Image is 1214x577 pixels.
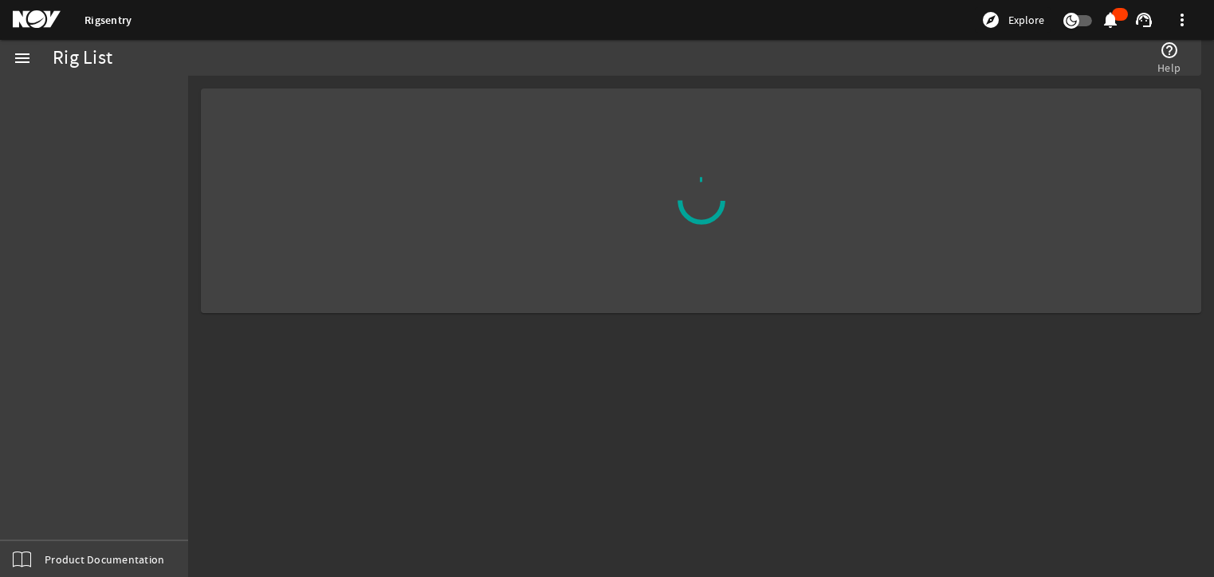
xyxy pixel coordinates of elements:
span: Help [1157,60,1181,76]
mat-icon: explore [981,10,1000,29]
mat-icon: help_outline [1160,41,1179,60]
button: Explore [975,7,1051,33]
div: Rig List [53,50,112,66]
mat-icon: menu [13,49,32,68]
mat-icon: notifications [1101,10,1120,29]
span: Explore [1008,12,1044,28]
a: Rigsentry [84,13,132,28]
mat-icon: support_agent [1134,10,1153,29]
button: more_vert [1163,1,1201,39]
span: Product Documentation [45,551,164,567]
